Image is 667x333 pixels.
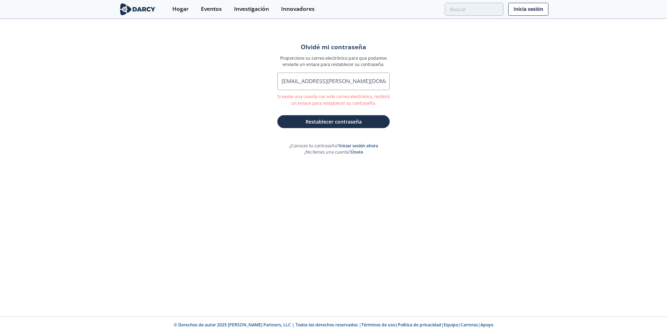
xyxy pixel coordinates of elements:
[460,322,478,328] a: Carreras
[277,115,390,128] button: Restablecer contraseña
[351,149,363,155] a: Únete
[234,6,269,12] div: Investigación
[277,55,390,68] p: Proporcione su correo electrónico para que podamos enviarle un enlace para restablecer su contras...
[480,322,493,328] a: Apoyo
[508,3,548,16] a: Inicia sesión
[277,73,390,90] input: Correo electrónico
[361,322,395,328] a: Términos de uso
[277,44,390,50] h2: Olvidé mi contraseña
[281,6,315,12] div: Innovadores
[445,3,503,16] input: Advanced Search
[172,6,189,12] div: Hogar
[277,94,390,106] p: Si existe una cuenta con este correo electrónico, recibirá un enlace para restablecer su contraseña.
[201,6,222,12] div: Eventos
[174,322,493,328] font: © Derechos de autor 2025 [PERSON_NAME] Partners, LLC | Todos los derechos reservados | | | | |
[119,3,157,15] img: logo-wide.svg
[398,322,441,328] a: Política de privacidad
[289,143,378,149] font: ¿Conoces tu contraseña?
[339,143,378,149] a: Iniciar sesión ahora
[444,322,458,328] a: Equipo
[304,149,363,155] font: ¿No tienes una cuenta?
